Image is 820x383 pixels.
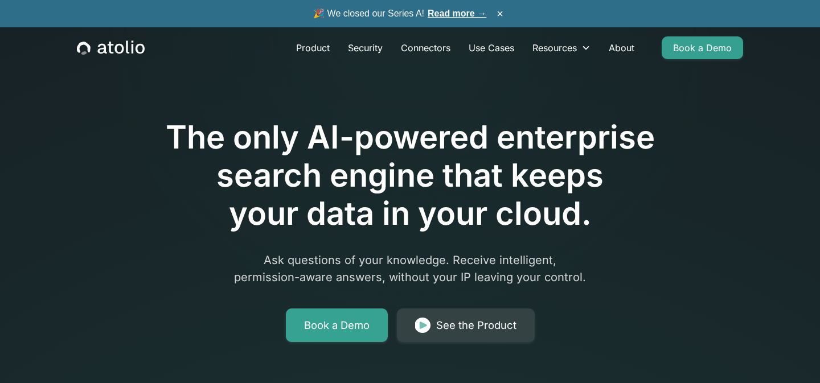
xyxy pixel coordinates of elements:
[118,118,702,233] h1: The only AI-powered enterprise search engine that keeps your data in your cloud.
[662,36,743,59] a: Book a Demo
[313,7,486,20] span: 🎉 We closed our Series A!
[392,36,460,59] a: Connectors
[523,36,600,59] div: Resources
[460,36,523,59] a: Use Cases
[600,36,643,59] a: About
[339,36,392,59] a: Security
[493,7,507,20] button: ×
[287,36,339,59] a: Product
[428,9,486,18] a: Read more →
[286,308,388,343] a: Book a Demo
[532,41,577,55] div: Resources
[397,308,535,343] a: See the Product
[77,40,145,55] a: home
[436,318,516,333] div: See the Product
[191,252,629,286] p: Ask questions of your knowledge. Receive intelligent, permission-aware answers, without your IP l...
